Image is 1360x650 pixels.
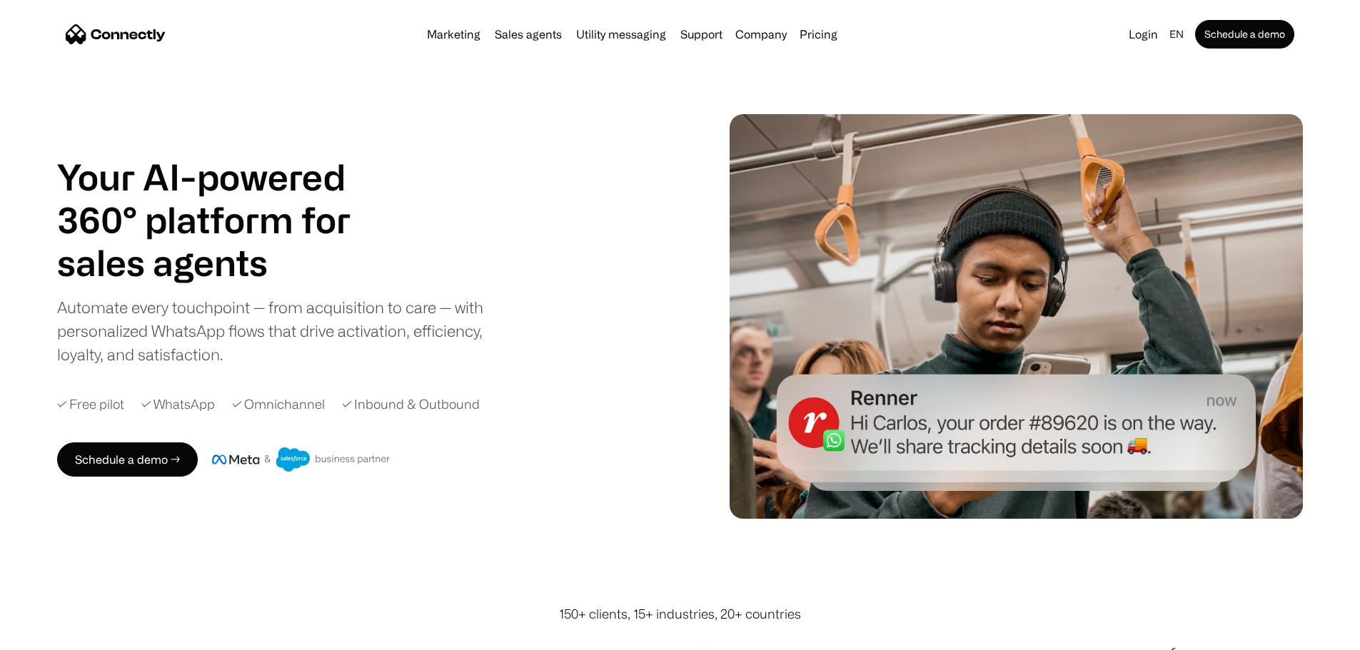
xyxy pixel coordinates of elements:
[57,395,124,414] div: ✓ Free pilot
[731,24,791,44] div: Company
[1169,24,1184,44] div: en
[57,241,386,284] div: carousel
[735,24,787,44] div: Company
[570,29,672,40] a: Utility messaging
[212,447,391,472] img: Meta and Salesforce business partner badge.
[559,604,801,624] div: 150+ clients, 15+ industries, 20+ countries
[57,442,198,477] a: Schedule a demo →
[29,625,86,645] ul: Language list
[675,29,728,40] a: Support
[1164,24,1192,44] div: en
[232,395,325,414] div: ✓ Omnichannel
[342,395,480,414] div: ✓ Inbound & Outbound
[1123,24,1164,44] a: Login
[57,241,386,284] div: 1 of 4
[1195,20,1294,49] a: Schedule a demo
[794,29,843,40] a: Pricing
[141,395,215,414] div: ✓ WhatsApp
[66,24,166,45] a: home
[57,295,507,366] div: Automate every touchpoint — from acquisition to care — with personalized WhatsApp flows that driv...
[421,29,486,40] a: Marketing
[489,29,568,40] a: Sales agents
[57,241,386,284] h1: sales agents
[57,156,386,241] h1: Your AI-powered 360° platform for
[14,624,86,645] aside: Language selected: English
